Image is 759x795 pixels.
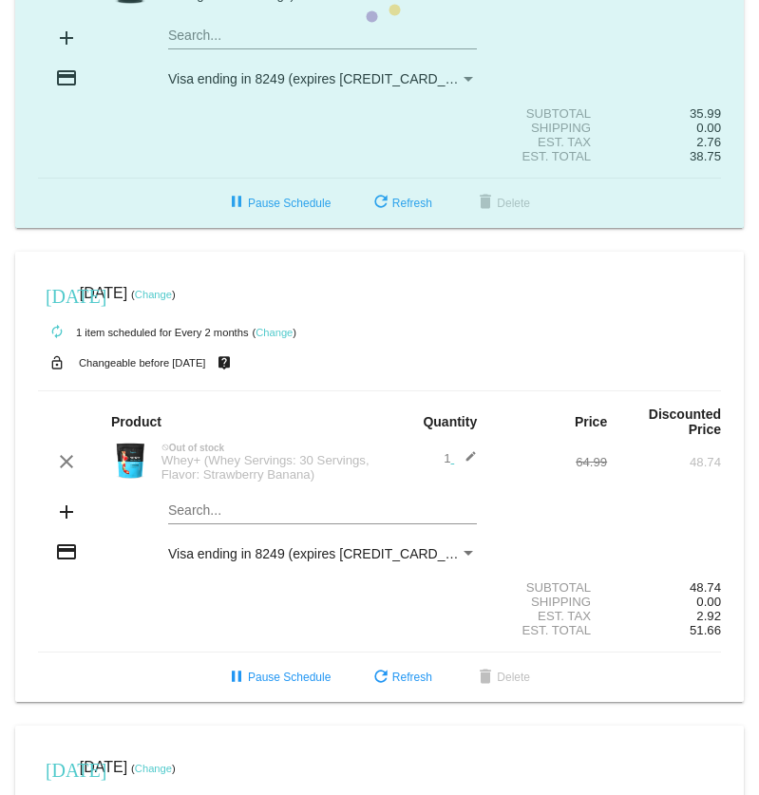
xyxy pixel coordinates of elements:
span: 51.66 [690,623,721,637]
mat-icon: credit_card [55,540,78,563]
div: Whey+ (Whey Servings: 30 Servings, Flavor: Strawberry Banana) [152,453,380,482]
mat-icon: refresh [370,667,392,690]
div: Est. Total [493,623,607,637]
button: Pause Schedule [210,660,346,694]
mat-icon: autorenew [46,321,68,344]
small: ( ) [131,763,176,774]
span: Refresh [370,671,432,684]
span: 2.92 [696,609,721,623]
small: Changeable before [DATE] [79,357,206,369]
small: 1 item scheduled for Every 2 months [38,327,249,338]
mat-icon: live_help [213,350,236,375]
mat-icon: [DATE] [46,283,68,306]
mat-icon: not_interested [161,444,169,451]
span: Pause Schedule [225,671,331,684]
input: Search... [168,503,477,519]
strong: Product [111,414,161,429]
mat-icon: edit [454,450,477,473]
mat-icon: pause [225,667,248,690]
span: Delete [474,671,530,684]
div: 48.74 [607,455,721,469]
span: 0.00 [696,595,721,609]
span: Visa ending in 8249 (expires [CREDIT_CARD_DATA]) [168,546,486,561]
strong: Discounted Price [649,407,721,437]
strong: Price [575,414,607,429]
button: Delete [459,660,545,694]
mat-icon: [DATE] [46,757,68,780]
a: Change [256,327,293,338]
strong: Quantity [423,414,477,429]
mat-icon: add [55,501,78,523]
a: Change [135,763,172,774]
mat-select: Payment Method [168,546,477,561]
div: 64.99 [493,455,607,469]
small: ( ) [252,327,296,338]
button: Refresh [354,660,447,694]
mat-icon: lock_open [46,350,68,375]
div: Est. Tax [493,609,607,623]
span: 1 [444,451,477,465]
mat-icon: clear [55,450,78,473]
div: 48.74 [607,580,721,595]
div: Subtotal [493,580,607,595]
img: Image-1-Carousel-Whey-2lb-Strw-Banana-no-badge-Transp.png [111,442,149,480]
div: Shipping [493,595,607,609]
small: ( ) [131,289,176,300]
a: Change [135,289,172,300]
div: Out of stock [152,443,380,453]
mat-icon: delete [474,667,497,690]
